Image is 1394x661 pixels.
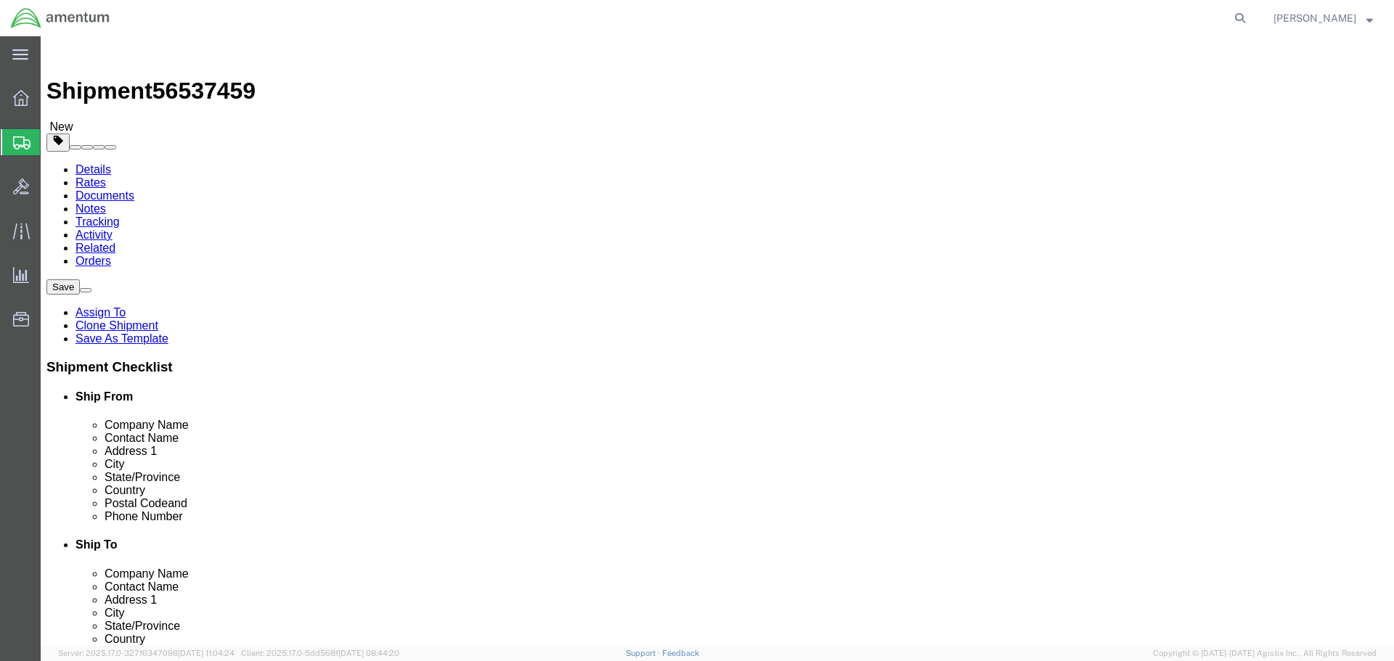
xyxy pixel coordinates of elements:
span: Viktor Zanko [1273,10,1356,26]
span: [DATE] 08:44:20 [338,649,399,657]
iframe: FS Legacy Container [41,36,1394,646]
span: Client: 2025.17.0-5dd568f [241,649,399,657]
a: Feedback [662,649,699,657]
span: [DATE] 11:04:24 [178,649,235,657]
img: logo [10,7,110,29]
a: Support [626,649,662,657]
span: Copyright © [DATE]-[DATE] Agistix Inc., All Rights Reserved [1153,647,1377,660]
button: [PERSON_NAME] [1273,9,1374,27]
span: Server: 2025.17.0-327f6347098 [58,649,235,657]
